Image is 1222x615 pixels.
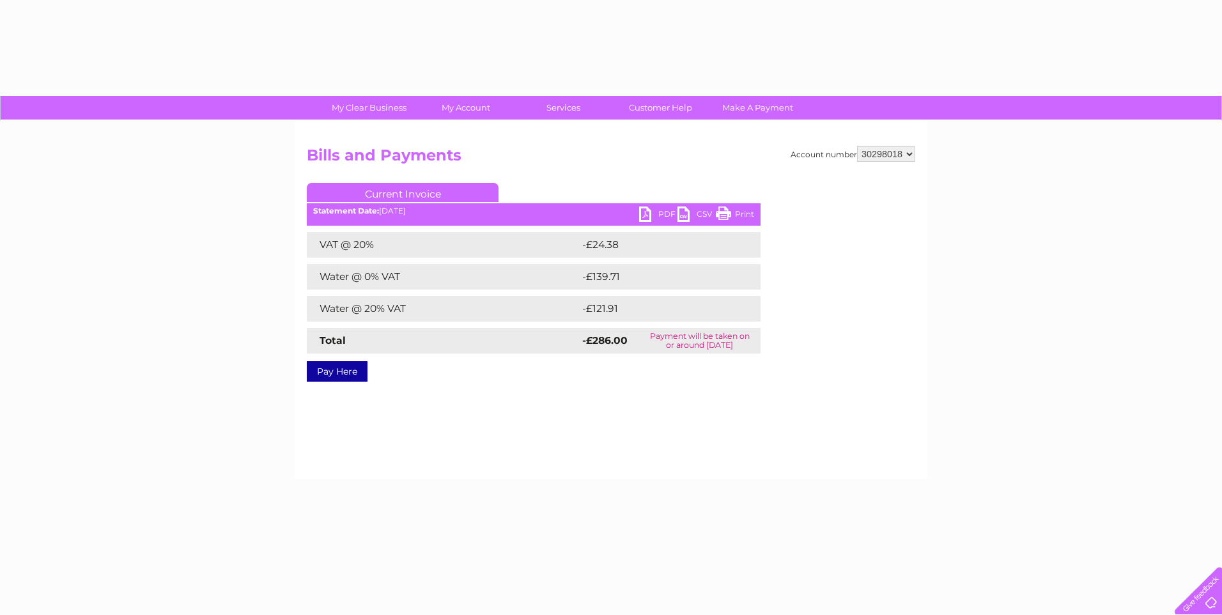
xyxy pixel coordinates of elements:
[608,96,713,120] a: Customer Help
[307,146,915,171] h2: Bills and Payments
[414,96,519,120] a: My Account
[639,206,677,225] a: PDF
[307,206,761,215] div: [DATE]
[313,206,379,215] b: Statement Date:
[307,232,579,258] td: VAT @ 20%
[511,96,616,120] a: Services
[307,264,579,290] td: Water @ 0% VAT
[791,146,915,162] div: Account number
[579,296,737,322] td: -£121.91
[307,183,499,202] a: Current Invoice
[307,296,579,322] td: Water @ 20% VAT
[582,334,628,346] strong: -£286.00
[716,206,754,225] a: Print
[579,264,738,290] td: -£139.71
[307,361,367,382] a: Pay Here
[320,334,346,346] strong: Total
[677,206,716,225] a: CSV
[638,328,761,354] td: Payment will be taken on or around [DATE]
[705,96,810,120] a: Make A Payment
[316,96,422,120] a: My Clear Business
[579,232,737,258] td: -£24.38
